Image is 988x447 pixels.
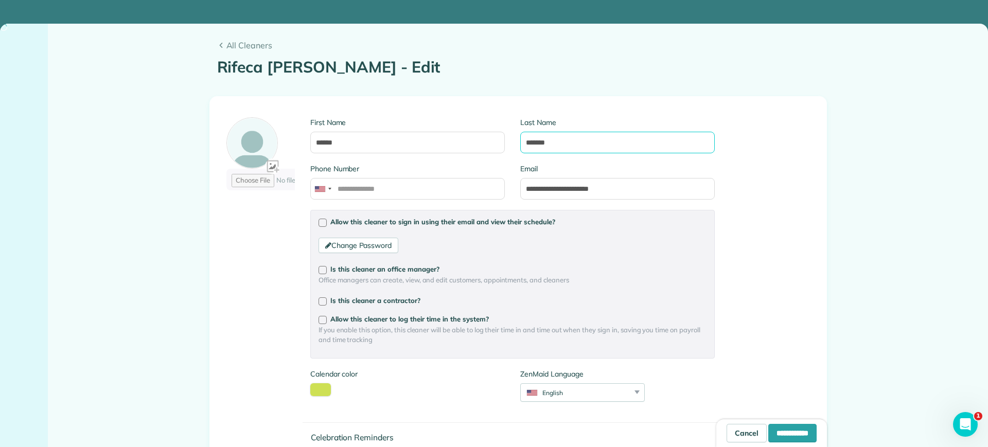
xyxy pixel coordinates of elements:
span: Allow this cleaner to sign in using their email and view their schedule? [330,218,555,226]
span: Is this cleaner a contractor? [330,296,420,305]
span: Is this cleaner an office manager? [330,265,439,273]
iframe: Intercom live chat [953,412,978,437]
label: Phone Number [310,164,505,174]
div: English [521,388,631,397]
span: If you enable this option, this cleaner will be able to log their time in and time out when they ... [319,325,707,345]
span: Allow this cleaner to log their time in the system? [330,315,489,323]
h1: Rifeca [PERSON_NAME] - Edit [217,59,819,76]
button: toggle color picker dialog [310,383,331,396]
h4: Celebration Reminders [311,433,723,442]
a: All Cleaners [217,39,819,51]
span: All Cleaners [226,39,819,51]
a: Change Password [319,238,398,253]
a: Cancel [727,424,767,442]
label: Email [520,164,715,174]
span: 1 [974,412,982,420]
label: Calendar color [310,369,358,379]
label: First Name [310,117,505,128]
div: United States: +1 [311,178,334,199]
span: Office managers can create, view, and edit customers, appointments, and cleaners [319,275,707,285]
label: ZenMaid Language [520,369,645,379]
label: Last Name [520,117,715,128]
